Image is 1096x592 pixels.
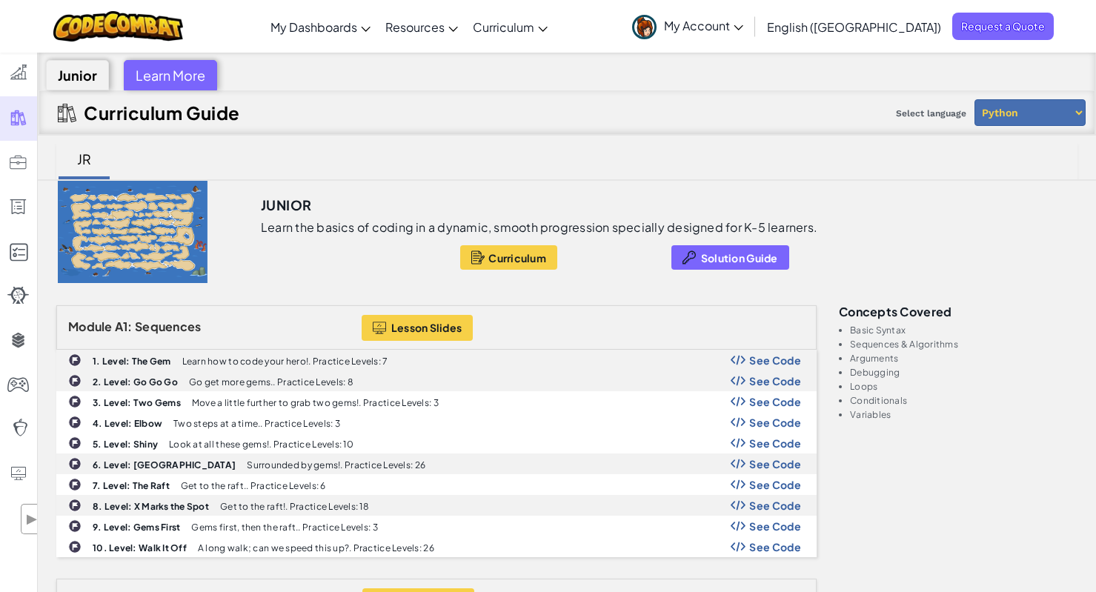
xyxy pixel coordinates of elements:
[56,370,817,391] a: 2. Level: Go Go Go Go get more gems.. Practice Levels: 8 Show Code Logo See Code
[749,499,801,511] span: See Code
[839,305,1077,318] h3: Concepts covered
[93,397,181,408] b: 3. Level: Two Gems
[850,339,1077,349] li: Sequences & Algorithms
[749,541,801,553] span: See Code
[671,245,789,270] button: Solution Guide
[56,433,817,453] a: 5. Level: Shiny Look at all these gems!. Practice Levels: 10 Show Code Logo See Code
[261,220,817,235] p: Learn the basics of coding in a dynamic, smooth progression specially designed for K-5 learners.
[68,395,82,408] img: IconChallengeLevel.svg
[263,7,378,47] a: My Dashboards
[220,502,369,511] p: Get to the raft!. Practice Levels: 18
[93,418,162,429] b: 4. Level: Elbow
[84,102,240,123] h2: Curriculum Guide
[93,459,236,470] b: 6. Level: [GEOGRAPHIC_DATA]
[58,104,76,122] img: IconCurriculumGuide.svg
[68,374,82,388] img: IconChallengeLevel.svg
[625,3,751,50] a: My Account
[850,410,1077,419] li: Variables
[93,439,158,450] b: 5. Level: Shiny
[760,7,949,47] a: English ([GEOGRAPHIC_DATA])
[56,516,817,536] a: 9. Level: Gems First Gems first, then the raft.. Practice Levels: 3 Show Code Logo See Code
[93,376,178,388] b: 2. Level: Go Go Go
[731,542,745,552] img: Show Code Logo
[56,391,817,412] a: 3. Level: Two Gems Move a little further to grab two gems!. Practice Levels: 3 Show Code Logo See...
[68,540,82,553] img: IconChallengeLevel.svg
[93,356,171,367] b: 1. Level: The Gem
[749,396,801,408] span: See Code
[460,245,557,270] button: Curriculum
[247,460,425,470] p: Surrounded by gems!. Practice Levels: 26
[68,416,82,429] img: IconChallengeLevel.svg
[68,478,82,491] img: IconChallengeLevel.svg
[749,458,801,470] span: See Code
[473,19,534,35] span: Curriculum
[192,398,439,408] p: Move a little further to grab two gems!. Practice Levels: 3
[93,542,187,553] b: 10. Level: Walk It Off
[749,354,801,366] span: See Code
[261,194,311,216] h3: Junior
[124,60,217,90] div: Learn More
[385,19,445,35] span: Resources
[93,501,209,512] b: 8. Level: X Marks the Spot
[731,521,745,531] img: Show Code Logo
[749,437,801,449] span: See Code
[56,536,817,557] a: 10. Level: Walk It Off A long walk; can we speed this up?. Practice Levels: 26 Show Code Logo See...
[664,18,743,33] span: My Account
[378,7,465,47] a: Resources
[850,396,1077,405] li: Conditionals
[465,7,555,47] a: Curriculum
[731,459,745,469] img: Show Code Logo
[181,481,326,490] p: Get to the raft.. Practice Levels: 6
[731,376,745,386] img: Show Code Logo
[731,417,745,428] img: Show Code Logo
[189,377,353,387] p: Go get more gems.. Practice Levels: 8
[391,322,462,333] span: Lesson Slides
[62,142,106,176] div: JR
[56,412,817,433] a: 4. Level: Elbow Two steps at a time.. Practice Levels: 3 Show Code Logo See Code
[173,419,340,428] p: Two steps at a time.. Practice Levels: 3
[56,474,817,495] a: 7. Level: The Raft Get to the raft.. Practice Levels: 6 Show Code Logo See Code
[56,495,817,516] a: 8. Level: X Marks the Spot Get to the raft!. Practice Levels: 18 Show Code Logo See Code
[767,19,941,35] span: English ([GEOGRAPHIC_DATA])
[731,355,745,365] img: Show Code Logo
[749,375,801,387] span: See Code
[56,453,817,474] a: 6. Level: [GEOGRAPHIC_DATA] Surrounded by gems!. Practice Levels: 26 Show Code Logo See Code
[731,396,745,407] img: Show Code Logo
[191,522,377,532] p: Gems first, then the raft.. Practice Levels: 3
[731,500,745,510] img: Show Code Logo
[488,252,546,264] span: Curriculum
[850,353,1077,363] li: Arguments
[68,499,82,512] img: IconChallengeLevel.svg
[632,15,657,39] img: avatar
[952,13,1054,40] a: Request a Quote
[270,19,357,35] span: My Dashboards
[850,325,1077,335] li: Basic Syntax
[850,382,1077,391] li: Loops
[182,356,388,366] p: Learn how to code your hero!. Practice Levels: 7
[53,11,183,41] img: CodeCombat logo
[850,367,1077,377] li: Debugging
[93,522,180,533] b: 9. Level: Gems First
[68,457,82,470] img: IconChallengeLevel.svg
[731,438,745,448] img: Show Code Logo
[115,319,202,334] span: A1: Sequences
[169,439,353,449] p: Look at all these gems!. Practice Levels: 10
[68,519,82,533] img: IconChallengeLevel.svg
[749,479,801,490] span: See Code
[68,436,82,450] img: IconChallengeLevel.svg
[56,350,817,370] a: 1. Level: The Gem Learn how to code your hero!. Practice Levels: 7 Show Code Logo See Code
[93,480,170,491] b: 7. Level: The Raft
[198,543,434,553] p: A long walk; can we speed this up?. Practice Levels: 26
[68,353,82,367] img: IconChallengeLevel.svg
[749,520,801,532] span: See Code
[890,102,972,124] span: Select language
[749,416,801,428] span: See Code
[68,319,113,334] span: Module
[362,315,474,341] button: Lesson Slides
[25,508,38,530] span: ▶
[731,479,745,490] img: Show Code Logo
